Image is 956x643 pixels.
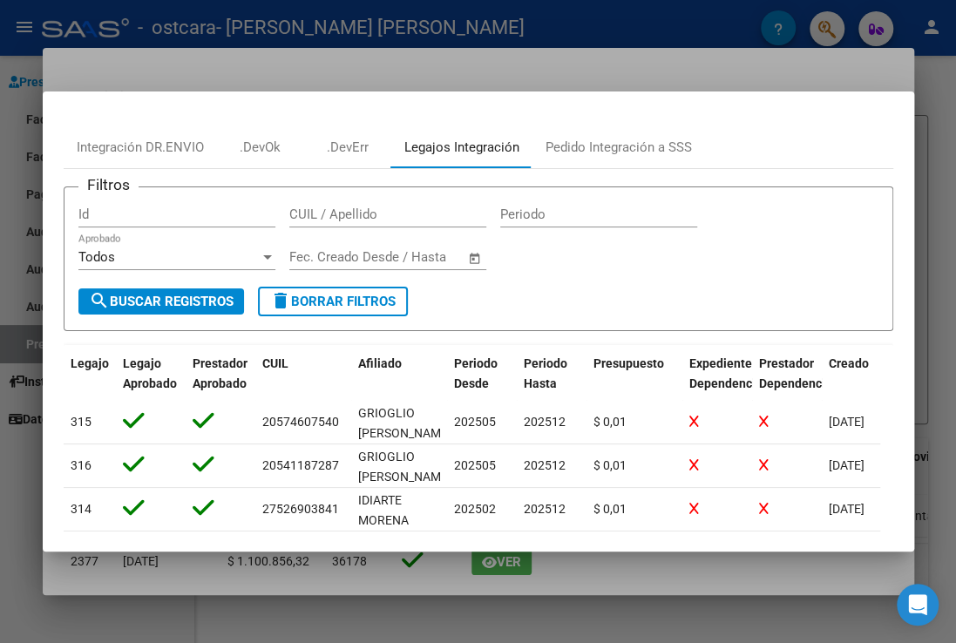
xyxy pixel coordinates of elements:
span: Presupuesto [593,356,664,370]
datatable-header-cell: Legajo Aprobado [116,345,186,422]
button: Borrar Filtros [258,287,408,316]
div: Legajos Integración [404,138,519,158]
span: Periodo Hasta [524,356,567,390]
div: 20574607540 [262,412,339,432]
datatable-header-cell: Periodo Desde [447,345,517,422]
span: Creado [829,356,869,370]
span: 202502 [454,502,496,516]
span: CUIL [262,356,288,370]
datatable-header-cell: Creado [822,345,900,422]
span: $ 0,01 [593,502,627,516]
datatable-header-cell: Afiliado [351,345,447,422]
div: 314 [71,499,92,519]
span: Legajo Aprobado [123,356,177,390]
span: 202505 [454,458,496,472]
div: 315 [71,412,92,432]
span: 202512 [524,502,566,516]
span: $ 0,01 [593,415,627,429]
span: $ 0,01 [593,458,627,472]
mat-icon: search [89,290,110,311]
span: Periodo Desde [454,356,498,390]
span: 202505 [454,415,496,429]
span: IDIARTE MORENA [358,493,409,527]
span: GRIOGLIO [PERSON_NAME] [358,406,451,440]
div: Integración DR.ENVIO [77,138,204,158]
span: Legajo [71,356,109,370]
datatable-header-cell: CUIL [255,345,351,422]
span: [DATE] [829,458,864,472]
h3: Filtros [78,173,139,196]
div: Pedido Integración a SSS [546,138,692,158]
button: Open calendar [464,248,485,268]
span: Prestador Dependencia [759,356,832,390]
span: Prestador Aprobado [193,356,247,390]
div: Open Intercom Messenger [897,584,939,626]
span: Expediente Dependencia [689,356,763,390]
datatable-header-cell: Prestador Aprobado [186,345,255,422]
span: Todos [78,249,115,265]
div: 20541187287 [262,456,339,476]
input: Start date [289,249,346,265]
div: .DevErr [327,138,369,158]
datatable-header-cell: Presupuesto [586,345,682,422]
mat-icon: delete [270,290,291,311]
datatable-header-cell: Prestador Dependencia [752,345,822,422]
span: Borrar Filtros [270,294,396,309]
span: Buscar Registros [89,294,234,309]
span: 202512 [524,415,566,429]
button: Buscar Registros [78,288,244,315]
div: 316 [71,456,92,476]
datatable-header-cell: Expediente Dependencia [682,345,752,422]
span: 202512 [524,458,566,472]
span: [DATE] [829,415,864,429]
span: [DATE] [829,502,864,516]
datatable-header-cell: Periodo Hasta [517,345,586,422]
input: End date [362,249,446,265]
div: .DevOk [240,138,281,158]
datatable-header-cell: Legajo [64,345,116,422]
div: 27526903841 [262,499,339,519]
span: Afiliado [358,356,402,370]
span: GRIOGLIO [PERSON_NAME] [358,450,451,484]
